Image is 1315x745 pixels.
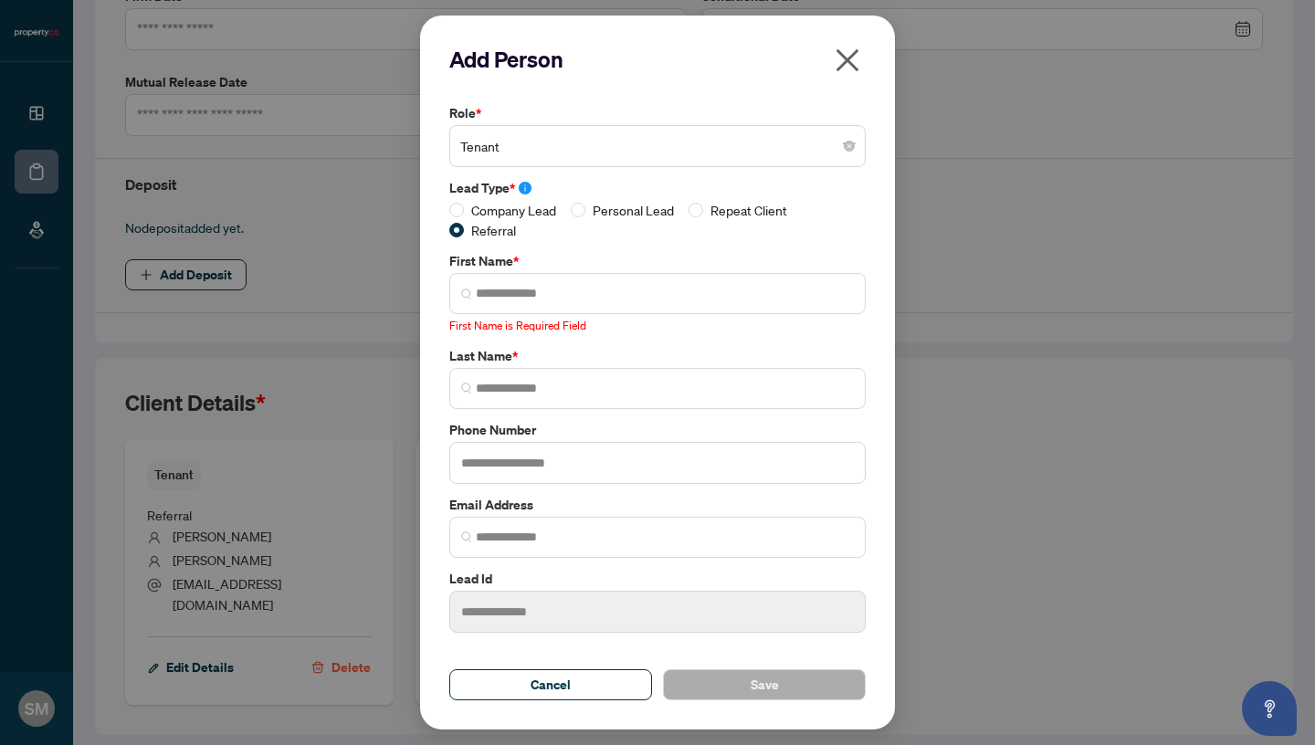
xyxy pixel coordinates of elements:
[449,103,866,123] label: Role
[449,178,866,198] label: Lead Type
[585,200,681,220] span: Personal Lead
[1242,681,1297,736] button: Open asap
[833,46,862,75] span: close
[449,45,866,74] h2: Add Person
[449,569,866,589] label: Lead Id
[460,129,855,163] span: Tenant
[449,420,866,440] label: Phone Number
[464,220,523,240] span: Referral
[449,346,866,366] label: Last Name
[461,531,472,542] img: search_icon
[464,200,563,220] span: Company Lead
[449,669,652,700] button: Cancel
[663,669,866,700] button: Save
[449,251,866,271] label: First Name
[461,383,472,393] img: search_icon
[844,141,855,152] span: close-circle
[449,319,586,332] span: First Name is Required Field
[461,289,472,299] img: search_icon
[449,495,866,515] label: Email Address
[703,200,794,220] span: Repeat Client
[519,182,531,194] span: info-circle
[531,670,571,699] span: Cancel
